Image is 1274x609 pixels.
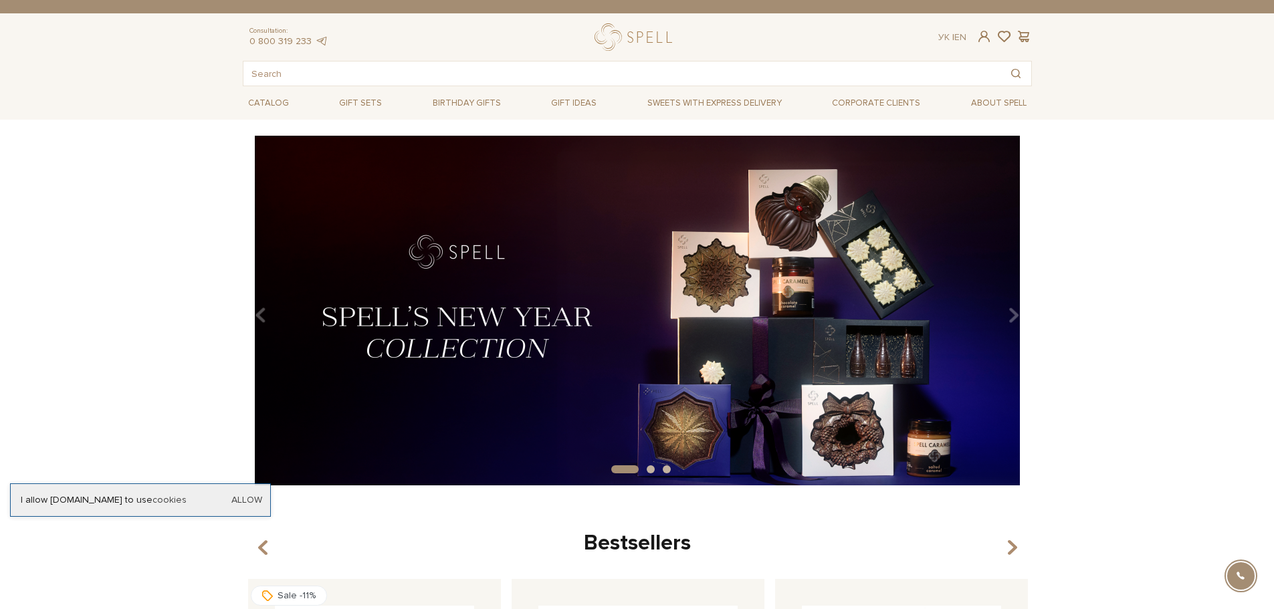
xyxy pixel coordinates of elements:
[952,31,954,43] span: |
[642,92,787,114] a: Sweets with express delivery
[243,62,1000,86] input: Search
[243,464,1032,476] div: Carousel Pagination
[827,93,926,114] a: Corporate clients
[249,35,312,47] a: 0 800 319 233
[938,31,950,43] a: Ук
[251,586,327,606] div: Sale -11%
[315,35,328,47] a: telegram
[1000,62,1031,86] button: Search
[595,23,678,51] a: logo
[427,93,506,114] a: Birthday gifts
[231,494,262,506] a: Allow
[243,529,1032,558] div: Bestsellers
[249,27,328,35] span: Consultation:
[938,31,966,43] div: En
[546,93,602,114] a: Gift ideas
[611,465,639,473] button: Carousel Page 1 (Current Slide)
[334,93,387,114] a: Gift sets
[11,494,270,506] div: I allow [DOMAIN_NAME] to use
[663,465,671,473] button: Carousel Page 3
[243,93,294,114] a: Catalog
[243,136,1032,485] img: НР
[647,465,655,473] button: Carousel Page 2
[152,494,187,505] a: cookies
[966,93,1032,114] a: About Spell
